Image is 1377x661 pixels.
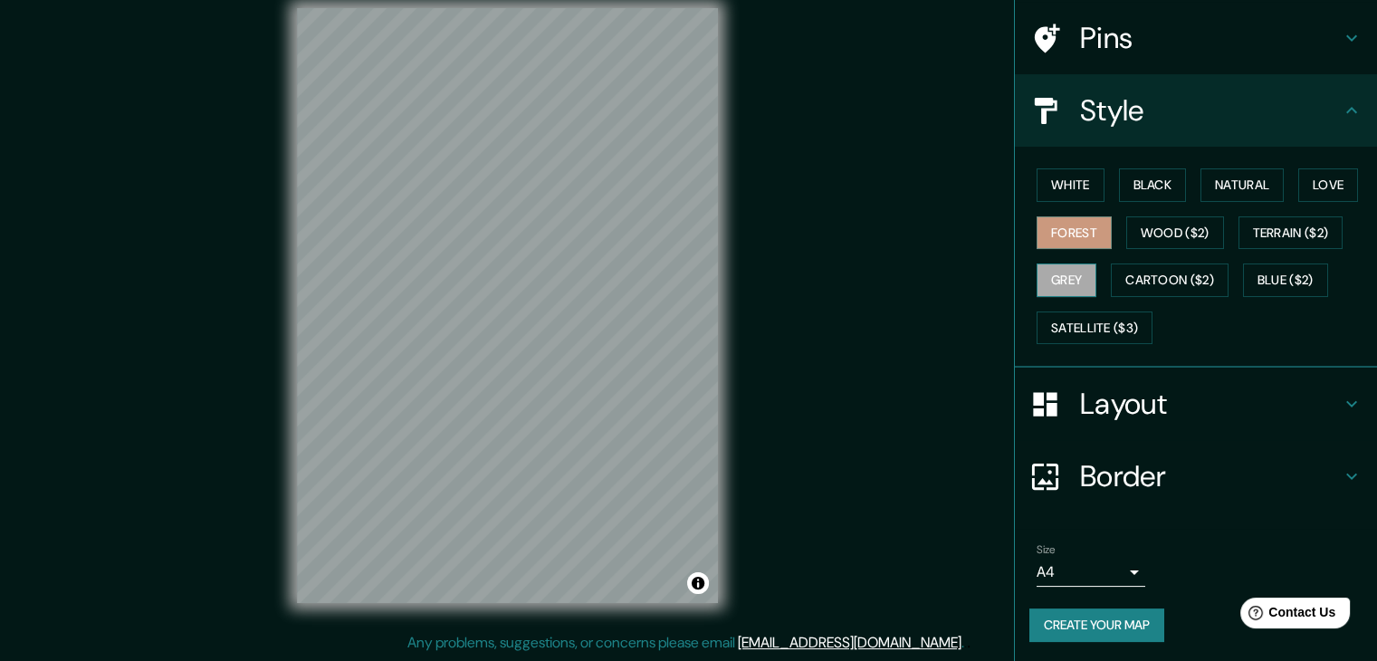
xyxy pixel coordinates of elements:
button: Create your map [1029,608,1164,642]
div: Border [1015,440,1377,513]
button: Natural [1200,168,1284,202]
button: Forest [1037,216,1112,250]
iframe: Help widget launcher [1216,590,1357,641]
canvas: Map [297,8,718,603]
h4: Pins [1080,20,1341,56]
div: . [964,632,967,654]
label: Size [1037,542,1056,558]
h4: Layout [1080,386,1341,422]
div: Layout [1015,368,1377,440]
button: Love [1298,168,1358,202]
button: Cartoon ($2) [1111,263,1229,297]
h4: Style [1080,92,1341,129]
button: Blue ($2) [1243,263,1328,297]
div: Style [1015,74,1377,147]
a: [EMAIL_ADDRESS][DOMAIN_NAME] [738,633,961,652]
button: Terrain ($2) [1238,216,1344,250]
div: Pins [1015,2,1377,74]
button: Grey [1037,263,1096,297]
button: Satellite ($3) [1037,311,1152,345]
button: Wood ($2) [1126,216,1224,250]
div: A4 [1037,558,1145,587]
p: Any problems, suggestions, or concerns please email . [407,632,964,654]
div: . [967,632,971,654]
h4: Border [1080,458,1341,494]
button: White [1037,168,1104,202]
button: Black [1119,168,1187,202]
button: Toggle attribution [687,572,709,594]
